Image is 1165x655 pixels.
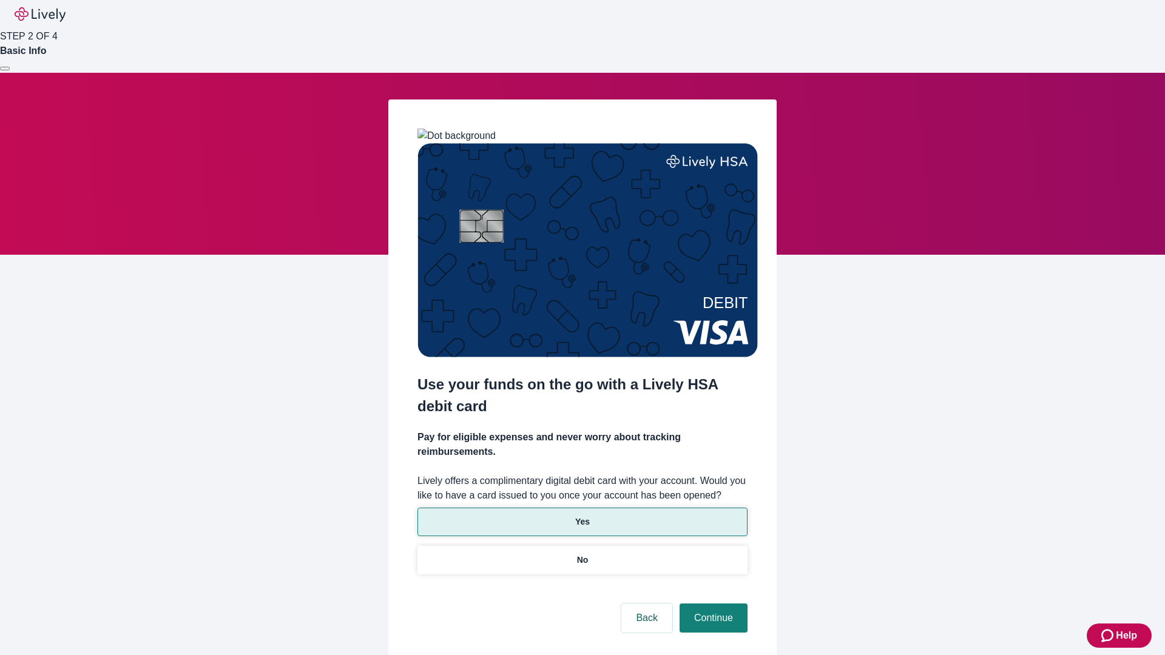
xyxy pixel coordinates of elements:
[417,474,748,503] label: Lively offers a complimentary digital debit card with your account. Would you like to have a card...
[680,603,748,633] button: Continue
[575,516,590,528] p: Yes
[1087,623,1152,648] button: Zendesk support iconHelp
[417,129,496,143] img: Dot background
[417,546,748,574] button: No
[1116,628,1137,643] span: Help
[417,508,748,536] button: Yes
[417,374,748,417] h2: Use your funds on the go with a Lively HSA debit card
[417,430,748,459] h4: Pay for eligible expenses and never worry about tracking reimbursements.
[417,143,758,357] img: Debit card
[621,603,672,633] button: Back
[15,7,66,22] img: Lively
[577,554,589,566] p: No
[1101,628,1116,643] svg: Zendesk support icon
